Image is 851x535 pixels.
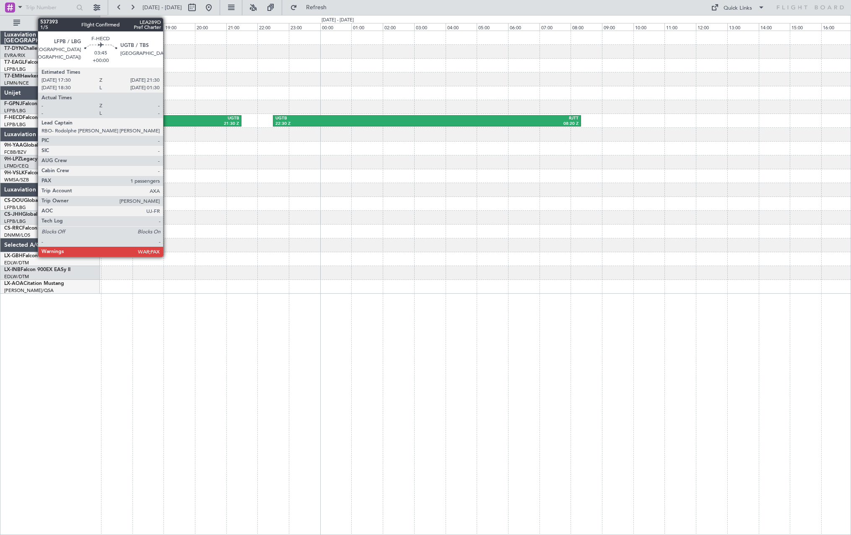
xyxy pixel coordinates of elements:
[477,23,508,31] div: 05:00
[4,253,23,258] span: LX-GBH
[4,74,55,79] a: T7-EMIHawker 900XP
[132,23,164,31] div: 18:00
[4,226,22,231] span: CS-RRC
[759,23,790,31] div: 14:00
[4,46,23,51] span: T7-DYN
[571,23,602,31] div: 08:00
[696,23,727,31] div: 12:00
[4,198,52,203] a: CS-DOUGlobal 6500
[275,121,427,127] div: 22:30 Z
[727,23,759,31] div: 13:00
[4,60,25,65] span: T7-EAGL
[4,281,64,286] a: LX-AOACitation Mustang
[320,23,352,31] div: 00:00
[4,60,48,65] a: T7-EAGLFalcon 8X
[101,17,134,24] div: [DATE] - [DATE]
[4,108,26,114] a: LFPB/LBG
[4,157,21,162] span: 9H-LPZ
[4,121,26,128] a: LFPB/LBG
[4,149,26,155] a: FCBB/BZV
[22,20,88,26] span: All Aircraft
[4,274,29,280] a: EDLW/DTM
[540,23,571,31] div: 07:00
[289,23,320,31] div: 23:00
[4,101,54,106] a: F-GPNJFalcon 900EX
[602,23,633,31] div: 09:00
[4,226,54,231] a: CS-RRCFalcon 900LX
[9,16,91,30] button: All Aircraft
[257,23,289,31] div: 22:00
[119,116,179,121] div: LFPB
[163,23,195,31] div: 19:00
[4,52,25,59] a: EVRA/RIX
[4,267,70,272] a: LX-INBFalcon 900EX EASy II
[4,157,48,162] a: 9H-LPZLegacy 500
[4,198,24,203] span: CS-DOU
[446,23,477,31] div: 04:00
[4,212,51,217] a: CS-JHHGlobal 6000
[4,143,52,148] a: 9H-YAAGlobal 5000
[4,253,46,258] a: LX-GBHFalcon 7X
[4,281,23,286] span: LX-AOA
[226,23,258,31] div: 21:00
[4,101,22,106] span: F-GPNJ
[299,5,334,10] span: Refresh
[4,177,29,183] a: WMSA/SZB
[351,23,383,31] div: 01:00
[101,23,132,31] div: 17:00
[414,23,446,31] div: 03:00
[179,121,239,127] div: 21:30 Z
[179,116,239,121] div: UGTB
[707,1,769,14] button: Quick Links
[790,23,821,31] div: 15:00
[4,212,22,217] span: CS-JHH
[4,171,25,176] span: 9H-VSLK
[4,74,21,79] span: T7-EMI
[4,171,48,176] a: 9H-VSLKFalcon 7X
[4,115,23,120] span: F-HECD
[4,218,26,225] a: LFPB/LBG
[4,163,29,169] a: LFMD/CEQ
[4,143,23,148] span: 9H-YAA
[4,287,54,294] a: [PERSON_NAME]/QSA
[664,23,696,31] div: 11:00
[275,116,427,121] div: UGTB
[4,66,26,72] a: LFPB/LBG
[195,23,226,31] div: 20:00
[4,232,30,238] a: DNMM/LOS
[427,116,579,121] div: RJTT
[286,1,337,14] button: Refresh
[4,115,46,120] a: F-HECDFalcon 7X
[119,121,179,127] div: 17:30 Z
[143,4,182,11] span: [DATE] - [DATE]
[322,17,354,24] div: [DATE] - [DATE]
[4,260,29,266] a: EDLW/DTM
[4,80,29,86] a: LFMN/NCE
[4,46,59,51] a: T7-DYNChallenger 604
[427,121,579,127] div: 08:20 Z
[4,267,21,272] span: LX-INB
[633,23,665,31] div: 10:00
[4,204,26,211] a: LFPB/LBG
[26,1,74,14] input: Trip Number
[383,23,414,31] div: 02:00
[508,23,540,31] div: 06:00
[724,4,752,13] div: Quick Links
